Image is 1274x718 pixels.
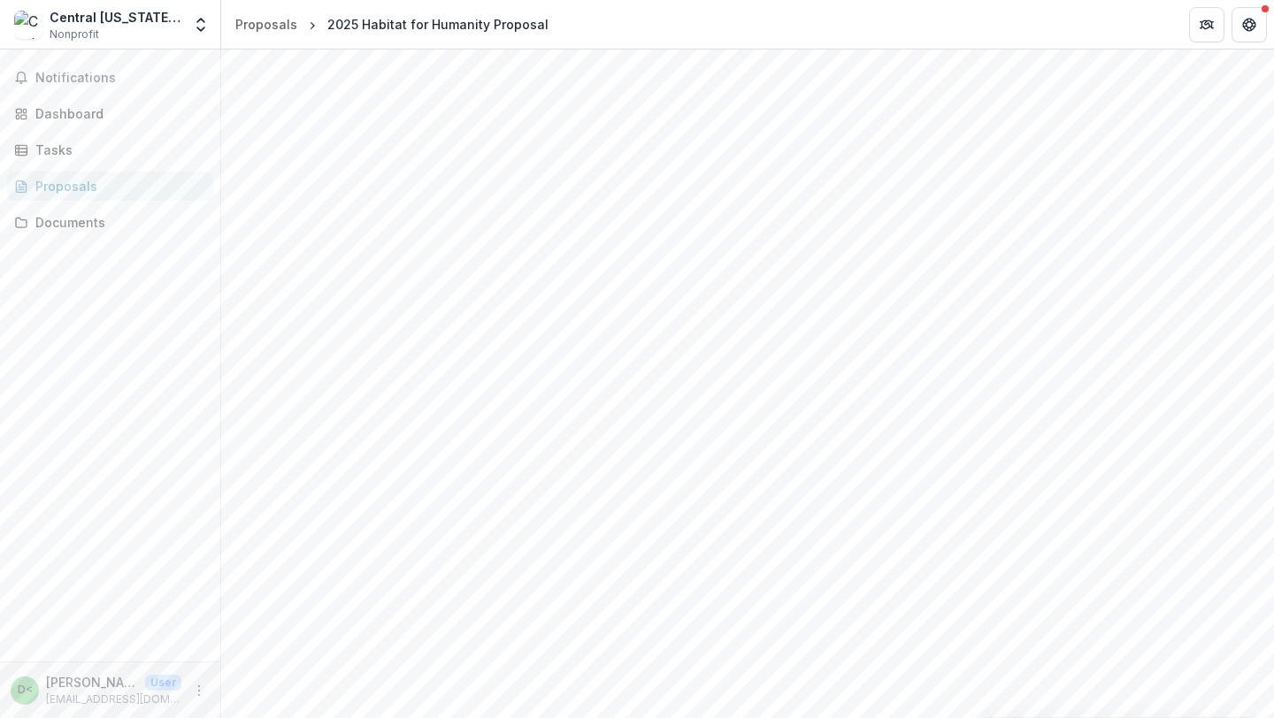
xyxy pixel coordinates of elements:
div: Diane Debella <grants@centralvermonthabitat.org> [18,684,33,696]
button: Notifications [7,64,213,92]
p: [PERSON_NAME] <[EMAIL_ADDRESS][DOMAIN_NAME]> [46,673,138,691]
img: Central Vermont Habitat for Humanity [14,11,42,39]
p: User [145,675,181,691]
div: Proposals [35,177,199,195]
button: More [188,680,210,701]
button: Get Help [1232,7,1267,42]
a: Proposals [7,172,213,201]
div: Dashboard [35,104,199,123]
a: Dashboard [7,99,213,128]
span: Notifications [35,71,206,86]
div: Proposals [235,15,297,34]
a: Proposals [228,11,304,37]
a: Documents [7,208,213,237]
nav: breadcrumb [228,11,556,37]
div: Central [US_STATE] Habitat for Humanity [50,8,181,27]
div: Documents [35,213,199,232]
button: Partners [1189,7,1224,42]
button: Open entity switcher [188,7,213,42]
p: [EMAIL_ADDRESS][DOMAIN_NAME] [46,691,181,707]
span: Nonprofit [50,27,99,42]
div: Tasks [35,141,199,159]
a: Tasks [7,135,213,164]
div: 2025 Habitat for Humanity Proposal [327,15,549,34]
